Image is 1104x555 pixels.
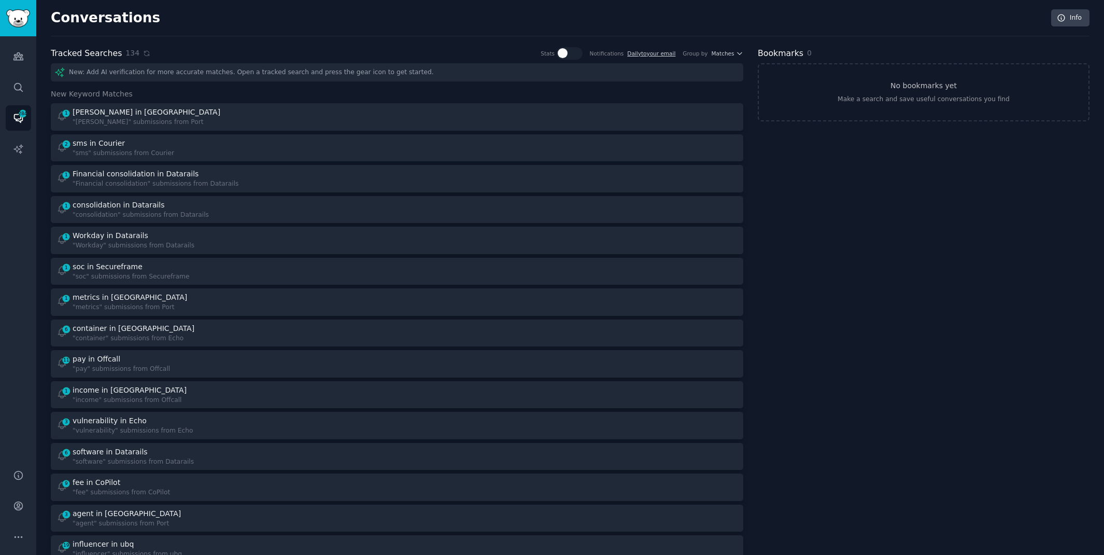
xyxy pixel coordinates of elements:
div: "software" submissions from Datarails [73,457,194,467]
span: 9 [62,480,71,487]
a: 6container in [GEOGRAPHIC_DATA]"container" submissions from Echo [51,320,743,347]
div: "consolidation" submissions from Datarails [73,211,209,220]
div: "fee" submissions from CoPilot [73,488,170,497]
span: 134 [125,48,139,59]
a: 1Financial consolidation in Datarails"Financial consolidation" submissions from Datarails [51,165,743,192]
span: 1 [62,264,71,271]
span: 11 [62,356,71,364]
a: 1[PERSON_NAME] in [GEOGRAPHIC_DATA]"[PERSON_NAME]" submissions from Port [51,103,743,131]
a: 1income in [GEOGRAPHIC_DATA]"income" submissions from Offcall [51,381,743,409]
a: 1soc in Secureframe"soc" submissions from Secureframe [51,258,743,285]
div: "income" submissions from Offcall [73,396,189,405]
span: 1 [62,233,71,240]
div: "container" submissions from Echo [73,334,196,343]
span: 1 [62,109,71,117]
div: Financial consolidation in Datarails [73,169,199,179]
div: "[PERSON_NAME]" submissions from Port [73,118,222,127]
a: 284 [6,105,31,131]
div: Stats [541,50,555,57]
a: 1Workday in Datarails"Workday" submissions from Datarails [51,227,743,254]
div: software in Datarails [73,447,148,457]
div: "pay" submissions from Offcall [73,365,170,374]
div: Workday in Datarails [73,230,148,241]
span: 284 [18,110,27,117]
div: vulnerability in Echo [73,415,147,426]
h3: No bookmarks yet [890,80,957,91]
span: 19 [62,542,71,549]
a: 2sms in Courier"sms" submissions from Courier [51,134,743,162]
div: "sms" submissions from Courier [73,149,174,158]
span: 1 [62,171,71,178]
a: 1metrics in [GEOGRAPHIC_DATA]"metrics" submissions from Port [51,288,743,316]
a: 3agent in [GEOGRAPHIC_DATA]"agent" submissions from Port [51,505,743,532]
span: Matches [712,50,734,57]
div: fee in CoPilot [73,477,120,488]
div: Group by [683,50,707,57]
span: New Keyword Matches [51,89,133,100]
button: Matches [712,50,743,57]
div: "agent" submissions from Port [73,519,183,529]
div: sms in Courier [73,138,125,149]
h2: Tracked Searches [51,47,122,60]
div: container in [GEOGRAPHIC_DATA] [73,323,194,334]
a: 6software in Datarails"software" submissions from Datarails [51,443,743,470]
div: soc in Secureframe [73,261,143,272]
span: 1 [62,387,71,395]
div: "soc" submissions from Secureframe [73,272,190,282]
div: "metrics" submissions from Port [73,303,189,312]
div: Make a search and save useful conversations you find [838,95,1010,104]
a: No bookmarks yetMake a search and save useful conversations you find [758,63,1089,121]
span: 6 [62,449,71,456]
a: 3vulnerability in Echo"vulnerability" submissions from Echo [51,412,743,439]
div: pay in Offcall [73,354,120,365]
h2: Conversations [51,10,160,26]
a: 1consolidation in Datarails"consolidation" submissions from Datarails [51,196,743,224]
div: influencer in ubq [73,539,134,550]
a: 9fee in CoPilot"fee" submissions from CoPilot [51,474,743,501]
img: GummySearch logo [6,9,30,27]
span: 1 [62,202,71,210]
span: 1 [62,295,71,302]
div: [PERSON_NAME] in [GEOGRAPHIC_DATA] [73,107,220,118]
a: Dailytoyour email [627,50,675,57]
div: "Financial consolidation" submissions from Datarails [73,179,238,189]
div: "Workday" submissions from Datarails [73,241,194,251]
h2: Bookmarks [758,47,803,60]
a: 11pay in Offcall"pay" submissions from Offcall [51,350,743,378]
span: 0 [807,49,812,57]
div: "vulnerability" submissions from Echo [73,426,193,436]
div: consolidation in Datarails [73,200,165,211]
span: 2 [62,141,71,148]
div: income in [GEOGRAPHIC_DATA] [73,385,187,396]
div: agent in [GEOGRAPHIC_DATA] [73,508,181,519]
div: metrics in [GEOGRAPHIC_DATA] [73,292,187,303]
div: New: Add AI verification for more accurate matches. Open a tracked search and press the gear icon... [51,63,743,81]
span: 3 [62,511,71,518]
a: Info [1051,9,1089,27]
span: 3 [62,418,71,425]
span: 6 [62,326,71,333]
div: Notifications [590,50,624,57]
